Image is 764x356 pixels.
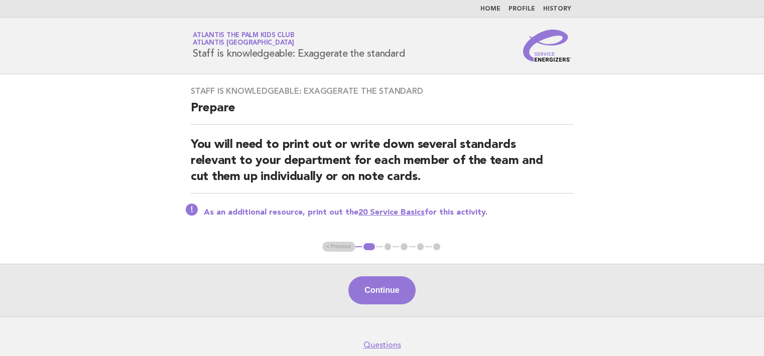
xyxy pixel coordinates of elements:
[204,208,573,218] p: As an additional resource, print out the for this activity.
[193,40,294,47] span: Atlantis [GEOGRAPHIC_DATA]
[191,100,573,125] h2: Prepare
[191,86,573,96] h3: Staff is knowledgeable: Exaggerate the standard
[508,6,535,12] a: Profile
[480,6,500,12] a: Home
[362,242,376,252] button: 1
[358,209,425,217] a: 20 Service Basics
[543,6,571,12] a: History
[363,340,401,350] a: Questions
[193,32,294,46] a: Atlantis The Palm Kids ClubAtlantis [GEOGRAPHIC_DATA]
[348,276,415,304] button: Continue
[523,30,571,62] img: Service Energizers
[193,33,405,59] h1: Staff is knowledgeable: Exaggerate the standard
[191,137,573,194] h2: You will need to print out or write down several standards relevant to your department for each m...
